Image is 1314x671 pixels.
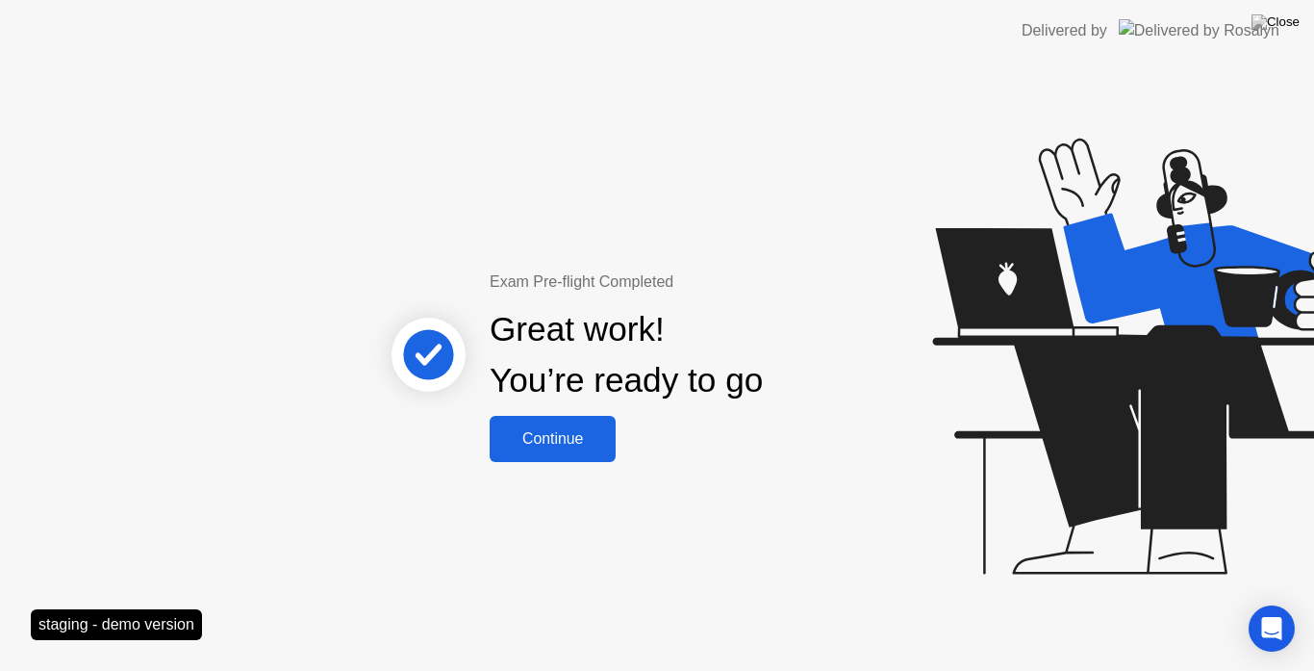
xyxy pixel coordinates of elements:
[490,416,616,462] button: Continue
[1119,19,1279,41] img: Delivered by Rosalyn
[490,304,763,406] div: Great work! You’re ready to go
[1022,19,1107,42] div: Delivered by
[495,430,610,448] div: Continue
[1251,14,1300,30] img: Close
[31,609,202,640] div: staging - demo version
[1249,606,1295,652] div: Open Intercom Messenger
[490,271,887,294] div: Exam Pre-flight Completed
